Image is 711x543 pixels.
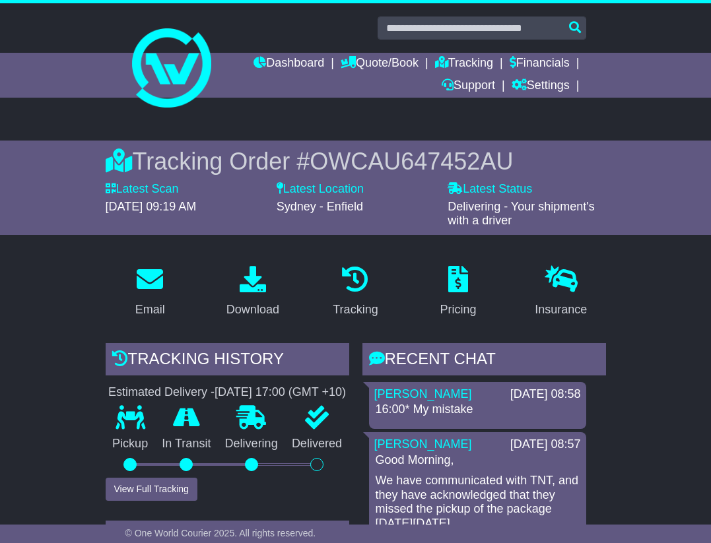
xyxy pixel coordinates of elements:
[218,437,285,451] p: Delivering
[333,301,378,319] div: Tracking
[226,301,279,319] div: Download
[106,200,197,213] span: [DATE] 09:19 AM
[510,53,570,75] a: Financials
[448,200,595,228] span: Delivering - Your shipment's with a driver
[432,261,485,323] a: Pricing
[277,200,363,213] span: Sydney - Enfield
[106,343,349,379] div: Tracking history
[376,474,580,530] p: We have communicated with TNT, and they have acknowledged that they missed the pickup of the pack...
[448,182,532,197] label: Latest Status
[106,182,179,197] label: Latest Scan
[510,437,581,452] div: [DATE] 08:57
[376,453,580,468] p: Good Morning,
[125,528,316,538] span: © One World Courier 2025. All rights reserved.
[341,53,419,75] a: Quote/Book
[277,182,364,197] label: Latest Location
[442,75,495,98] a: Support
[106,437,155,451] p: Pickup
[106,385,349,400] div: Estimated Delivery -
[127,261,174,323] a: Email
[376,402,580,417] p: 16:00* My mistake
[535,301,587,319] div: Insurance
[374,437,472,451] a: [PERSON_NAME]
[218,261,288,323] a: Download
[106,478,197,501] button: View Full Tracking
[374,387,472,400] a: [PERSON_NAME]
[362,343,606,379] div: RECENT CHAT
[310,148,513,175] span: OWCAU647452AU
[324,261,386,323] a: Tracking
[135,301,165,319] div: Email
[526,261,595,323] a: Insurance
[285,437,349,451] p: Delivered
[435,53,493,75] a: Tracking
[106,147,606,176] div: Tracking Order #
[510,387,581,402] div: [DATE] 08:58
[512,75,570,98] a: Settings
[254,53,324,75] a: Dashboard
[440,301,477,319] div: Pricing
[215,385,346,400] div: [DATE] 17:00 (GMT +10)
[155,437,218,451] p: In Transit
